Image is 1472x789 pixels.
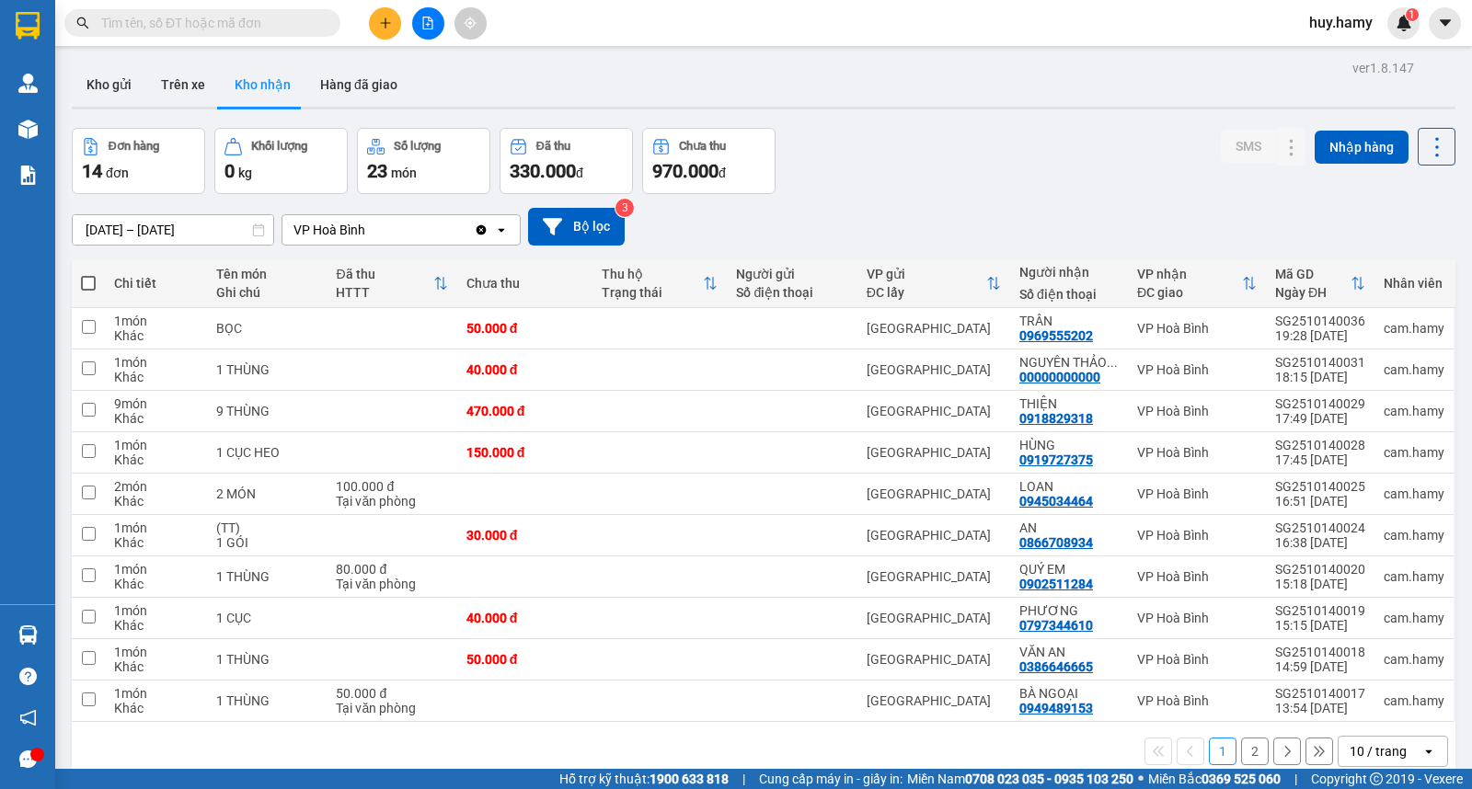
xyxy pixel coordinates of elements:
div: 16:38 [DATE] [1275,535,1365,550]
div: 100.000 đ [336,479,447,494]
div: Thu hộ [602,267,704,281]
strong: 0708 023 035 - 0935 103 250 [965,772,1133,786]
button: 1 [1209,738,1236,765]
span: đơn [106,166,129,180]
span: Miền Bắc [1148,769,1281,789]
div: ĐC lấy [867,285,986,300]
div: 1 món [114,686,198,701]
span: món [391,166,417,180]
div: Khác [114,411,198,426]
div: Khác [114,577,198,591]
span: 14 [82,160,102,182]
div: cam.hamy [1384,569,1444,584]
button: Chưa thu970.000đ [642,128,776,194]
th: Toggle SortBy [857,259,1010,308]
div: Khác [114,701,198,715]
div: Người nhận [1019,265,1119,280]
div: 00000000000 [1019,370,1100,384]
button: Trên xe [146,63,220,107]
div: 16:51 [DATE] [1275,494,1365,509]
span: đ [719,166,726,180]
div: 1 món [114,603,198,618]
div: Chưa thu [466,276,583,291]
th: Toggle SortBy [327,259,456,308]
div: 18:15 [DATE] [1275,370,1365,384]
div: Khác [114,328,198,343]
span: ... [1107,355,1118,370]
span: plus [379,17,392,29]
div: VP Hoà Bình [1137,321,1257,336]
div: 1 món [114,645,198,659]
div: VP Hoà Bình [1137,362,1257,377]
div: cam.hamy [1384,611,1444,625]
div: 1 THÙNG [216,362,317,377]
sup: 3 [615,199,634,217]
button: Khối lượng0kg [214,128,348,194]
span: notification [19,709,37,726]
div: Trạng thái [602,285,704,300]
strong: 0369 525 060 [1202,772,1281,786]
img: warehouse-icon [18,625,38,645]
div: 40.000 đ [466,362,583,377]
div: VP gửi [867,267,986,281]
div: SG2510140020 [1275,562,1365,577]
div: 10 / trang [1350,742,1407,760]
div: 15:15 [DATE] [1275,618,1365,633]
span: Miền Nam [907,769,1133,789]
span: huy.hamy [1294,11,1387,34]
button: Bộ lọc [528,208,625,246]
div: 1 THÙNG [216,569,317,584]
div: 13:54 [DATE] [1275,701,1365,715]
button: Kho nhận [220,63,305,107]
button: caret-down [1429,7,1461,40]
div: cam.hamy [1384,362,1444,377]
span: Cung cấp máy in - giấy in: [759,769,903,789]
div: 50.000 đ [336,686,447,701]
span: 0 [224,160,235,182]
div: 1 CỤC HEO [216,445,317,460]
div: TRÂN [1019,314,1119,328]
button: 2 [1241,738,1269,765]
div: 2 món [114,479,198,494]
img: warehouse-icon [18,120,38,139]
div: (TT) [216,520,317,535]
div: 30.000 đ [466,528,583,543]
div: 19:28 [DATE] [1275,328,1365,343]
span: đ [576,166,583,180]
th: Toggle SortBy [1266,259,1374,308]
div: Chi tiết [114,276,198,291]
div: 0902511284 [1019,577,1093,591]
div: cam.hamy [1384,486,1444,501]
span: copyright [1370,772,1383,785]
button: Đã thu330.000đ [500,128,633,194]
div: Ngày ĐH [1275,285,1351,300]
button: Nhập hàng [1315,131,1409,164]
div: Số lượng [394,140,441,153]
span: aim [464,17,477,29]
div: Tại văn phòng [336,577,447,591]
div: [GEOGRAPHIC_DATA] [867,362,1001,377]
div: BÀ NGOẠI [1019,686,1119,701]
div: Khác [114,452,198,467]
span: 1 [1409,8,1415,21]
div: VP Hoà Bình [1137,404,1257,418]
img: warehouse-icon [18,74,38,93]
div: QUÝ EM [1019,562,1119,577]
img: solution-icon [18,166,38,185]
input: Selected VP Hoà Bình. [367,221,369,239]
div: PHƯƠNG [1019,603,1119,618]
div: 0919727375 [1019,452,1093,467]
div: VP Hoà Bình [1137,693,1257,708]
svg: open [1421,744,1436,759]
div: Khác [114,659,198,674]
div: VP Hoà Bình [1137,569,1257,584]
div: LOAN [1019,479,1119,494]
div: Người gửi [736,267,847,281]
div: cam.hamy [1384,404,1444,418]
div: 40.000 đ [466,611,583,625]
button: aim [454,7,487,40]
div: VP Hoà Bình [1137,445,1257,460]
div: [GEOGRAPHIC_DATA] [867,486,1001,501]
div: 0866708934 [1019,535,1093,550]
strong: 1900 633 818 [650,772,729,786]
